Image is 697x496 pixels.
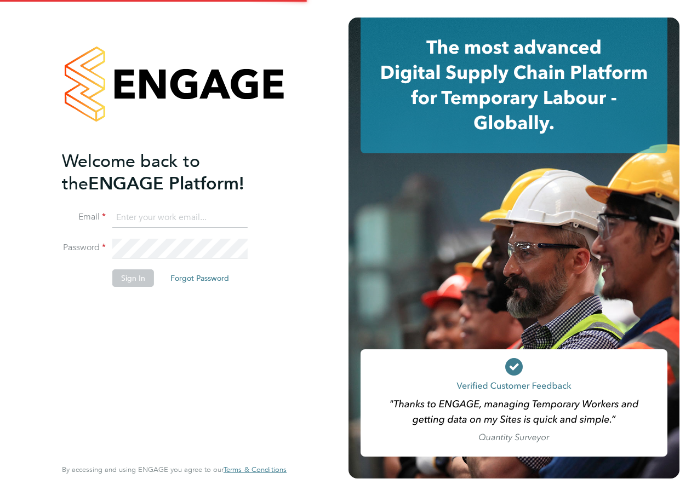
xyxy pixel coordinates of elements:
span: Welcome back to the [62,151,200,194]
button: Sign In [112,269,154,287]
label: Email [62,211,106,223]
span: Terms & Conditions [224,465,287,474]
input: Enter your work email... [112,208,248,228]
button: Forgot Password [162,269,238,287]
span: By accessing and using ENGAGE you agree to our [62,465,287,474]
a: Terms & Conditions [224,465,287,474]
h2: ENGAGE Platform! [62,150,276,195]
label: Password [62,242,106,253]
